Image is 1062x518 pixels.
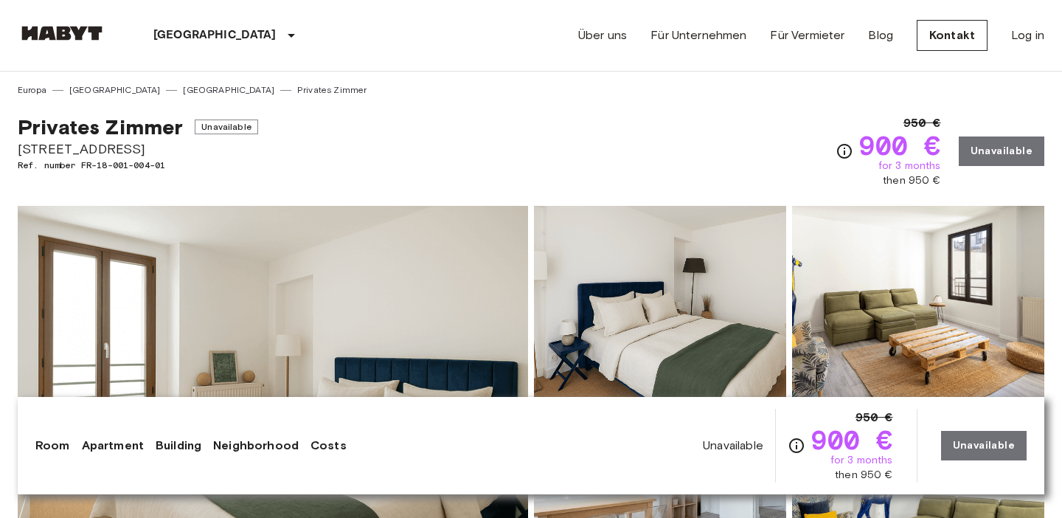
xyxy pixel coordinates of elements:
svg: Check cost overview for full price breakdown. Please note that discounts apply to new joiners onl... [788,437,805,455]
a: Über uns [578,27,627,44]
a: Für Unternehmen [650,27,746,44]
span: [STREET_ADDRESS] [18,139,258,159]
a: Neighborhood [213,437,299,455]
a: Apartment [82,437,144,455]
img: Picture of unit FR-18-001-004-01 [792,206,1044,399]
a: [GEOGRAPHIC_DATA] [69,83,161,97]
span: 950 € [855,409,893,427]
a: [GEOGRAPHIC_DATA] [183,83,274,97]
a: Europa [18,83,46,97]
p: [GEOGRAPHIC_DATA] [153,27,277,44]
img: Habyt [18,26,106,41]
span: Unavailable [195,120,258,134]
span: Unavailable [703,438,763,454]
span: 900 € [811,427,893,453]
span: for 3 months [878,159,941,173]
a: Für Vermieter [770,27,844,44]
a: Room [35,437,70,455]
img: Picture of unit FR-18-001-004-01 [534,206,786,399]
span: 900 € [859,132,941,159]
span: 950 € [903,114,941,132]
a: Privates Zimmer [297,83,367,97]
span: for 3 months [830,453,893,468]
a: Log in [1011,27,1044,44]
span: then 950 € [883,173,941,188]
a: Building [156,437,201,455]
span: Privates Zimmer [18,114,183,139]
a: Kontakt [917,20,988,51]
span: Ref. number FR-18-001-004-01 [18,159,258,172]
a: Blog [868,27,893,44]
a: Costs [310,437,347,455]
svg: Check cost overview for full price breakdown. Please note that discounts apply to new joiners onl... [836,142,853,160]
span: then 950 € [835,468,893,483]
